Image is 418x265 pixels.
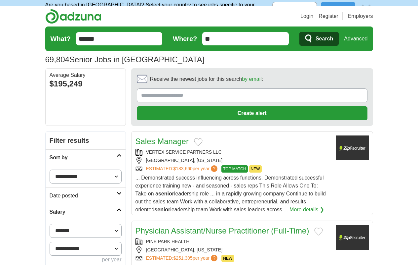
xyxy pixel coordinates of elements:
[221,255,234,262] span: NEW
[135,226,309,235] a: Physician Assistant/Nurse Practitioner (Full-Time)
[46,187,126,204] a: Date posted
[158,191,174,196] strong: senior
[173,166,192,171] span: $183,660
[46,132,126,149] h2: Filter results
[135,137,189,146] a: Sales Manager
[289,206,324,214] a: More details ❯
[344,32,367,45] a: Advanced
[300,12,313,20] a: Login
[46,149,126,166] a: Sort by
[50,192,117,200] h2: Date posted
[321,2,355,16] button: Continue
[336,225,369,250] img: Company logo
[135,149,330,156] div: VERTEX SERVICE PARTNERS LLC
[336,135,369,160] img: Company logo
[45,9,101,24] img: Adzuna logo
[359,2,373,16] img: icon_close_no_bg.svg
[46,204,126,220] a: Salary
[50,256,122,264] div: per year
[299,32,339,46] button: Search
[194,138,203,146] button: Add to favorite jobs
[319,12,338,20] a: Register
[314,228,323,236] button: Add to favorite jobs
[45,1,273,17] p: Are you based in [GEOGRAPHIC_DATA]? Select your country to see jobs specific to your location.
[50,78,122,90] div: $195,249
[51,34,71,44] label: What?
[135,246,330,253] div: [GEOGRAPHIC_DATA], [US_STATE]
[50,154,117,162] h2: Sort by
[211,255,217,261] span: ?
[173,34,197,44] label: Where?
[221,165,247,173] span: TOP MATCH
[249,165,262,173] span: NEW
[135,175,326,212] span: ... Demonstrated success influencing across functions. Demonstrated successful experience trainin...
[137,106,367,120] button: Create alert
[154,207,170,212] strong: senior
[135,157,330,164] div: [GEOGRAPHIC_DATA], [US_STATE]
[50,208,117,216] h2: Salary
[50,73,122,78] div: Average Salary
[316,32,333,45] span: Search
[135,238,330,245] div: PINE PARK HEALTH
[242,76,262,82] a: by email
[150,75,263,83] span: Receive the newest jobs for this search :
[45,54,69,66] span: 69,804
[348,12,373,20] a: Employers
[173,255,192,261] span: $251,305
[45,55,205,64] h1: Senior Jobs in [GEOGRAPHIC_DATA]
[146,255,219,262] a: ESTIMATED:$251,305per year?
[211,165,217,172] span: ?
[146,165,219,173] a: ESTIMATED:$183,660per year?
